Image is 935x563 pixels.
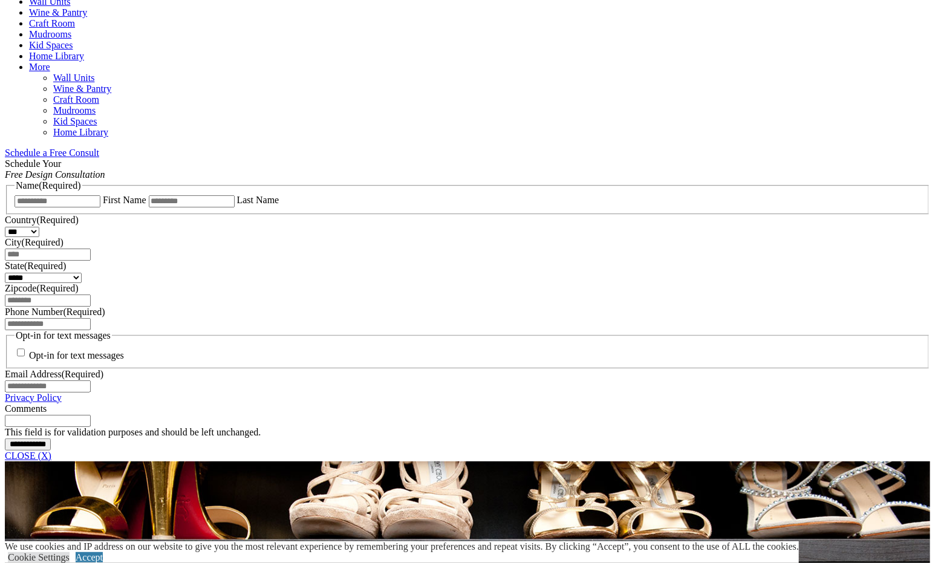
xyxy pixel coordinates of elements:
a: Accept [76,552,103,562]
a: Kid Spaces [53,116,97,126]
a: Privacy Policy [5,392,62,403]
span: (Required) [24,261,66,271]
span: (Required) [36,283,78,293]
label: First Name [103,195,146,205]
div: We use cookies and IP address on our website to give you the most relevant experience by remember... [5,541,799,552]
span: (Required) [63,307,105,317]
a: CLOSE (X) [5,451,51,461]
a: Wine & Pantry [29,7,87,18]
a: Cookie Settings [8,552,70,562]
a: Home Library [29,51,84,61]
a: More menu text will display only on big screen [29,62,50,72]
span: Schedule Your [5,158,105,180]
legend: Name [15,180,82,191]
div: This field is for validation purposes and should be left unchanged. [5,427,930,438]
a: Home Library [53,127,108,137]
label: City [5,237,64,247]
a: Wall Units [53,73,94,83]
legend: Opt-in for text messages [15,330,112,341]
span: (Required) [62,369,103,379]
label: Zipcode [5,283,79,293]
label: Phone Number [5,307,105,317]
label: Opt-in for text messages [29,351,124,361]
label: Country [5,215,79,225]
a: Kid Spaces [29,40,73,50]
label: Last Name [237,195,279,205]
a: Mudrooms [29,29,71,39]
label: State [5,261,66,271]
em: Free Design Consultation [5,169,105,180]
label: Email Address [5,369,103,379]
a: Wine & Pantry [53,83,111,94]
a: Mudrooms [53,105,96,116]
label: Comments [5,403,47,414]
span: (Required) [39,180,80,190]
a: Schedule a Free Consult (opens a dropdown menu) [5,148,99,158]
span: (Required) [22,237,64,247]
a: Craft Room [53,94,99,105]
a: Craft Room [29,18,75,28]
span: (Required) [36,215,78,225]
